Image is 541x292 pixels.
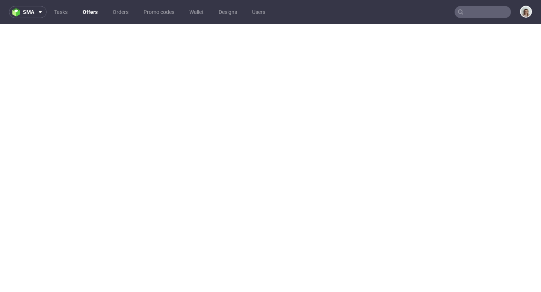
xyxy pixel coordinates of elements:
[78,6,102,18] a: Offers
[9,6,47,18] button: sma
[50,6,72,18] a: Tasks
[214,6,242,18] a: Designs
[108,6,133,18] a: Orders
[248,6,270,18] a: Users
[12,8,23,17] img: logo
[23,9,34,15] span: sma
[521,6,531,17] img: Monika Poźniak
[185,6,208,18] a: Wallet
[139,6,179,18] a: Promo codes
